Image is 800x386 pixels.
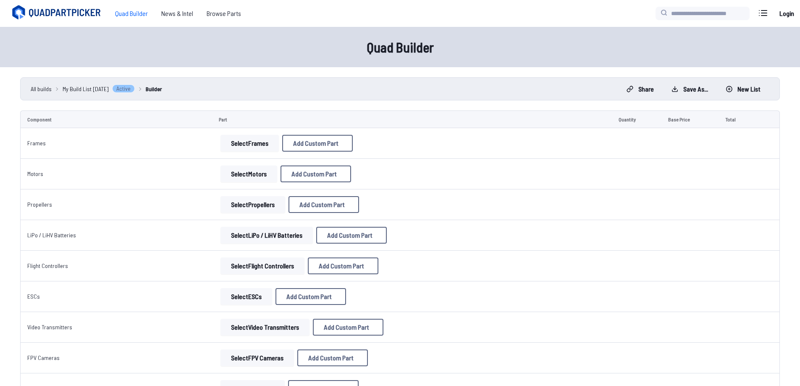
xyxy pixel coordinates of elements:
a: SelectFlight Controllers [219,257,306,274]
a: SelectESCs [219,288,274,305]
a: Motors [27,170,43,177]
a: SelectPropellers [219,196,287,213]
button: Add Custom Part [297,349,368,366]
button: New List [719,82,768,96]
button: SelectMotors [220,165,277,182]
button: Add Custom Part [316,227,387,244]
button: Share [619,82,661,96]
a: Flight Controllers [27,262,68,269]
a: Quad Builder [108,5,155,22]
span: Active [112,84,135,93]
a: Propellers [27,201,52,208]
a: Browse Parts [200,5,248,22]
a: Login [776,5,797,22]
button: SelectFrames [220,135,279,152]
button: Add Custom Part [308,257,378,274]
button: SelectESCs [220,288,272,305]
span: Add Custom Part [308,354,354,361]
a: SelectFPV Cameras [219,349,296,366]
a: SelectMotors [219,165,279,182]
button: SelectFlight Controllers [220,257,304,274]
span: Add Custom Part [327,232,372,239]
h1: Quad Builder [131,37,669,57]
td: Quantity [612,110,661,128]
a: News & Intel [155,5,200,22]
button: Add Custom Part [289,196,359,213]
button: SelectPropellers [220,196,285,213]
span: My Build List [DATE] [63,84,109,93]
button: SelectVideo Transmitters [220,319,310,336]
a: My Build List [DATE]Active [63,84,135,93]
a: Frames [27,139,46,147]
td: Component [20,110,212,128]
td: Part [212,110,612,128]
a: ESCs [27,293,40,300]
a: Builder [146,84,162,93]
span: Add Custom Part [319,263,364,269]
span: Add Custom Part [286,293,332,300]
a: LiPo / LiHV Batteries [27,231,76,239]
span: Add Custom Part [299,201,345,208]
span: Add Custom Part [291,171,337,177]
td: Total [719,110,757,128]
button: Add Custom Part [281,165,351,182]
a: SelectFrames [219,135,281,152]
span: Add Custom Part [324,324,369,331]
button: Add Custom Part [313,319,383,336]
a: Video Transmitters [27,323,72,331]
a: FPV Cameras [27,354,60,361]
td: Base Price [661,110,719,128]
button: Save as... [664,82,715,96]
a: All builds [31,84,52,93]
a: SelectLiPo / LiHV Batteries [219,227,315,244]
button: SelectLiPo / LiHV Batteries [220,227,313,244]
button: SelectFPV Cameras [220,349,294,366]
button: Add Custom Part [275,288,346,305]
button: Add Custom Part [282,135,353,152]
a: SelectVideo Transmitters [219,319,311,336]
span: Add Custom Part [293,140,338,147]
